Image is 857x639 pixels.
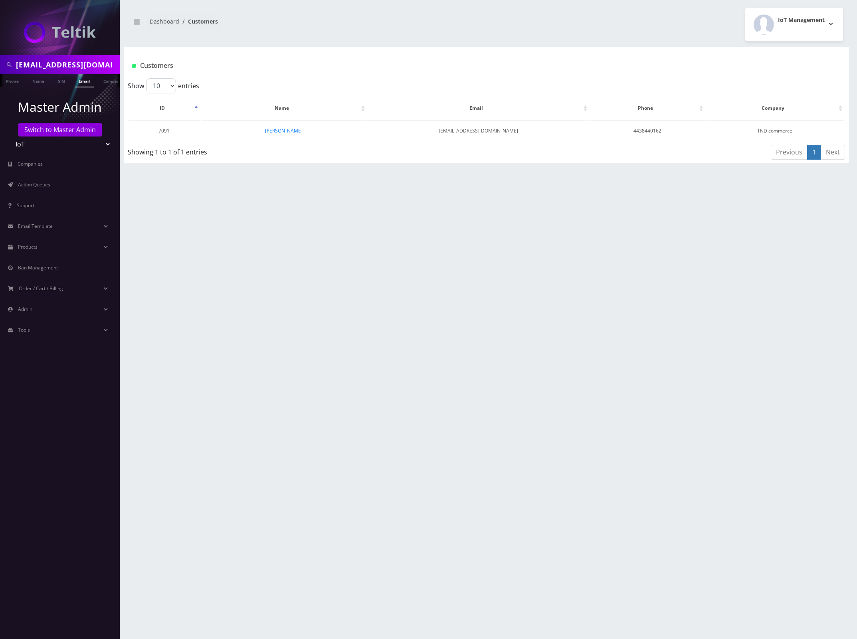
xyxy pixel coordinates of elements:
select: Showentries [146,78,176,93]
h2: IoT Management [778,17,825,24]
th: Email: activate to sort column ascending [368,97,589,120]
th: Name: activate to sort column ascending [201,97,367,120]
span: Companies [18,160,43,167]
a: 1 [807,145,821,160]
th: Company: activate to sort column ascending [706,97,844,120]
span: Order / Cart / Billing [19,285,63,292]
span: Email Template [18,223,53,229]
td: [EMAIL_ADDRESS][DOMAIN_NAME] [368,121,589,141]
span: Action Queues [18,181,50,188]
div: Showing 1 to 1 of 1 entries [128,144,421,157]
td: 4438440162 [590,121,705,141]
span: Tools [18,326,30,333]
img: IoT [24,22,96,43]
button: IoT Management [745,8,843,41]
h1: Customers [132,62,721,69]
span: Products [18,243,38,250]
label: Show entries [128,78,199,93]
a: Company [99,74,126,87]
a: [PERSON_NAME] [265,127,303,134]
a: Phone [2,74,23,87]
nav: breadcrumb [130,13,481,36]
a: Next [821,145,845,160]
a: Previous [771,145,808,160]
a: Name [28,74,48,87]
td: 7091 [129,121,200,141]
span: Admin [18,306,32,313]
td: TND commerce [706,121,844,141]
li: Customers [179,17,218,26]
span: Ban Management [18,264,58,271]
a: SIM [54,74,69,87]
th: Phone: activate to sort column ascending [590,97,705,120]
span: Support [17,202,34,209]
input: Search in Company [16,57,118,72]
th: ID: activate to sort column descending [129,97,200,120]
a: Dashboard [150,18,179,25]
a: Email [75,74,94,87]
a: Switch to Master Admin [18,123,102,137]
